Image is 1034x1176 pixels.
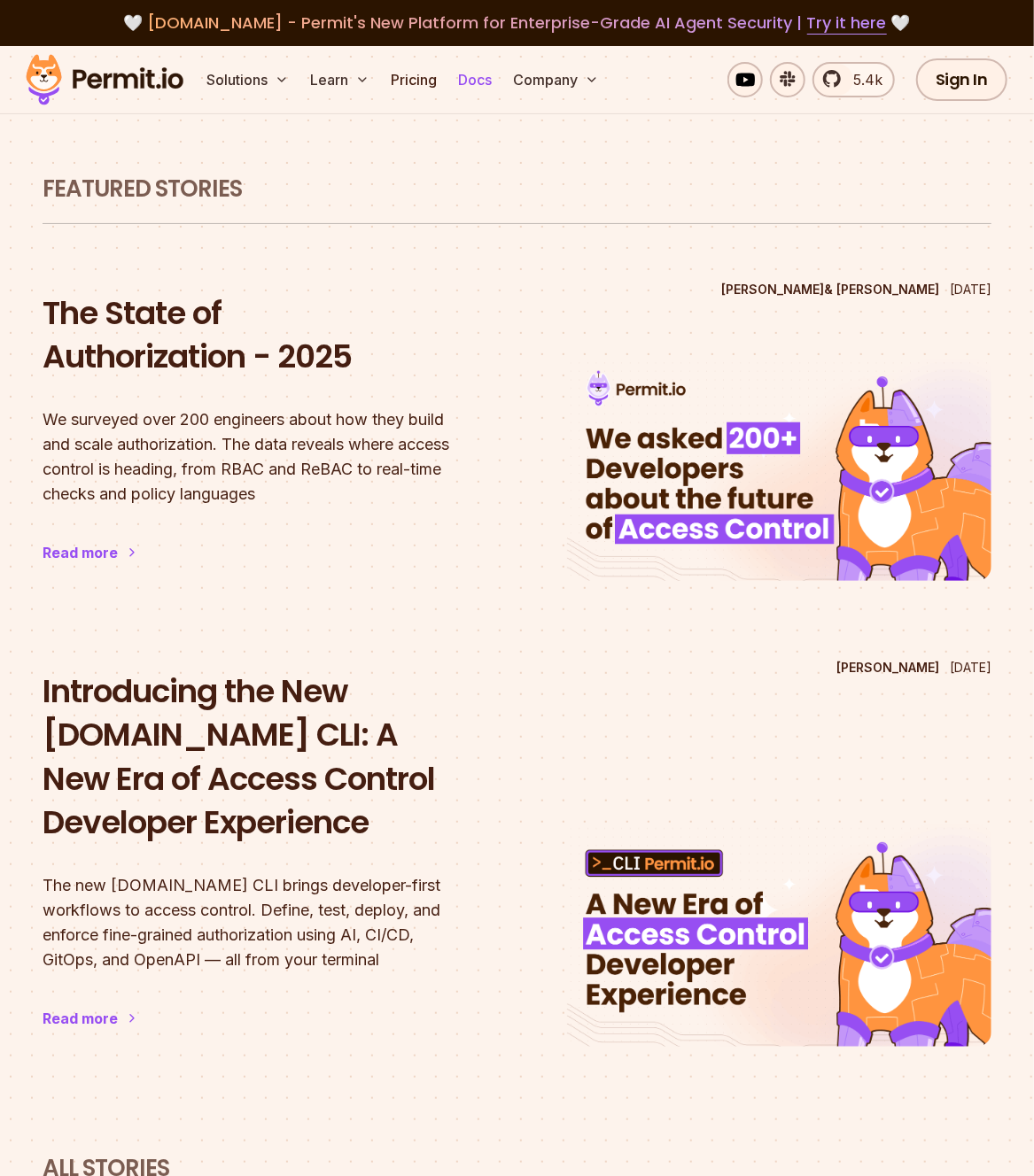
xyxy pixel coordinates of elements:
span: 5.4k [843,69,882,90]
h2: The State of Authorization - 2025 [43,291,468,379]
img: The State of Authorization - 2025 [567,359,992,581]
a: Introducing the New Permit.io CLI: A New Era of Access Control Developer Experience[PERSON_NAME][... [43,652,991,1082]
h1: Featured Stories [43,174,991,205]
img: Permit logo [18,50,191,110]
span: [DOMAIN_NAME] - Permit's New Platform for Enterprise-Grade AI Agent Security | [148,12,887,34]
div: 🤍 🤍 [43,11,991,35]
button: Company [506,62,606,97]
button: Solutions [199,62,296,97]
p: We surveyed over 200 engineers about how they build and scale authorization. The data reveals whe... [43,407,468,507]
p: [PERSON_NAME] & [PERSON_NAME] [721,281,939,298]
time: [DATE] [950,282,991,297]
a: The State of Authorization - 2025[PERSON_NAME]& [PERSON_NAME][DATE]The State of Authorization - 2... [43,274,991,616]
a: 5.4k [812,62,895,97]
div: Read more [43,542,118,563]
p: [PERSON_NAME] [836,659,939,677]
p: The new [DOMAIN_NAME] CLI brings developer-first workflows to access control. Define, test, deplo... [43,873,468,972]
a: Docs [451,62,499,97]
h2: Introducing the New [DOMAIN_NAME] CLI: A New Era of Access Control Developer Experience [43,669,468,845]
img: Introducing the New Permit.io CLI: A New Era of Access Control Developer Experience [567,824,992,1047]
a: Sign In [916,58,1007,101]
a: Try it here [807,12,887,35]
div: Read more [43,1008,118,1029]
time: [DATE] [950,660,991,675]
a: Pricing [384,62,444,97]
button: Learn [303,62,377,97]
